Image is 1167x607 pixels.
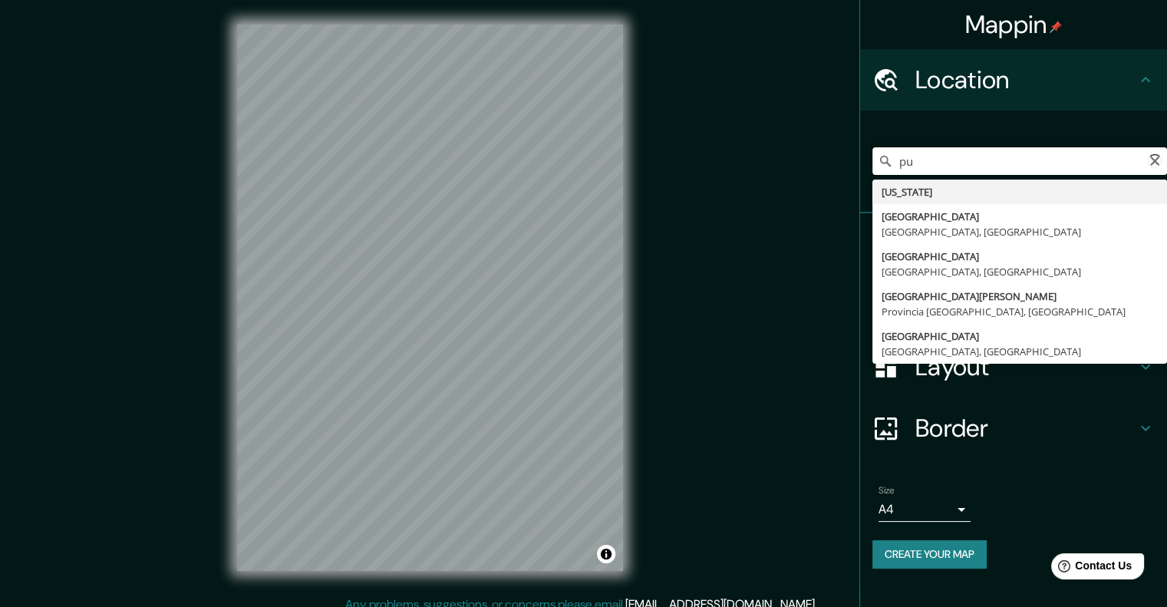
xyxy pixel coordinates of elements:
h4: Border [915,413,1136,444]
div: A4 [879,497,971,522]
div: [GEOGRAPHIC_DATA] [882,209,1158,224]
canvas: Map [237,25,623,571]
img: pin-icon.png [1050,21,1062,33]
div: [GEOGRAPHIC_DATA], [GEOGRAPHIC_DATA] [882,264,1158,279]
h4: Layout [915,351,1136,382]
div: [GEOGRAPHIC_DATA], [GEOGRAPHIC_DATA] [882,344,1158,359]
div: [GEOGRAPHIC_DATA] [882,328,1158,344]
div: Pins [860,213,1167,275]
div: [GEOGRAPHIC_DATA], [GEOGRAPHIC_DATA] [882,224,1158,239]
div: Border [860,398,1167,459]
iframe: Help widget launcher [1030,547,1150,590]
div: Layout [860,336,1167,398]
div: [GEOGRAPHIC_DATA] [882,249,1158,264]
div: Provincia [GEOGRAPHIC_DATA], [GEOGRAPHIC_DATA] [882,304,1158,319]
div: [GEOGRAPHIC_DATA][PERSON_NAME] [882,289,1158,304]
div: [US_STATE] [882,184,1158,200]
button: Toggle attribution [597,545,615,563]
input: Pick your city or area [872,147,1167,175]
h4: Location [915,64,1136,95]
div: Location [860,49,1167,111]
div: Style [860,275,1167,336]
label: Size [879,484,895,497]
button: Create your map [872,540,987,569]
h4: Mappin [965,9,1063,40]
